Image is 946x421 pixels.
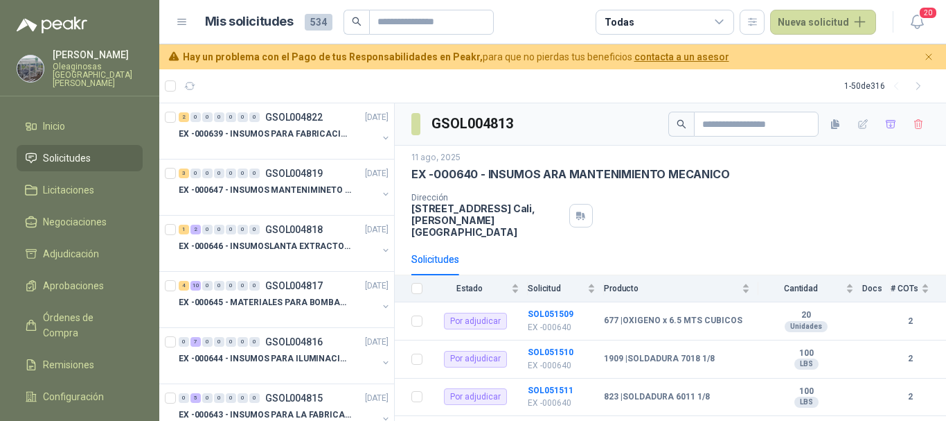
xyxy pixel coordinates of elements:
div: Unidades [785,321,828,332]
b: 677 | OXIGENO x 6.5 MTS CUBICOS [604,316,742,327]
p: GSOL004817 [265,281,323,291]
a: SOL051511 [528,386,573,395]
span: search [677,119,686,129]
span: Producto [604,284,739,293]
span: Órdenes de Compra [43,310,130,341]
div: 3 [179,169,189,178]
b: 100 [758,386,854,397]
p: EX -000639 - INSUMOS PARA FABRICACION DE MALLA TAM [179,128,351,141]
a: Adjudicación [17,241,143,267]
p: EX -000640 [528,397,596,410]
a: Aprobaciones [17,273,143,299]
a: contacta a un asesor [634,51,729,62]
span: Estado [431,284,508,293]
a: 3 0 0 0 0 0 0 GSOL004819[DATE] EX -000647 - INSUMOS MANTENIMINETO MECANICO [179,165,391,209]
div: 0 [238,337,248,347]
div: Solicitudes [411,252,459,267]
b: 100 [758,348,854,359]
div: 0 [226,393,236,403]
p: EX -000644 - INSUMOS PARA ILUMINACIONN ZONA DE CLA [179,352,351,366]
b: Hay un problema con el Pago de tus Responsabilidades en Peakr, [183,51,483,62]
div: 0 [249,169,260,178]
div: 1 [179,225,189,234]
div: 0 [226,337,236,347]
a: 1 2 0 0 0 0 0 GSOL004818[DATE] EX -000646 - INSUMOSLANTA EXTRACTORA [179,221,391,266]
p: GSOL004815 [265,393,323,403]
b: 2 [891,352,929,366]
span: Licitaciones [43,182,94,198]
a: 0 7 0 0 0 0 0 GSOL004816[DATE] EX -000644 - INSUMOS PARA ILUMINACIONN ZONA DE CLA [179,334,391,378]
b: 2 [891,315,929,328]
span: para que no pierdas tus beneficios [183,49,729,65]
a: Remisiones [17,352,143,378]
div: 2 [190,225,201,234]
p: GSOL004816 [265,337,323,347]
div: 0 [202,169,213,178]
th: Docs [862,275,891,302]
div: Por adjudicar [444,351,507,368]
span: Adjudicación [43,246,99,261]
div: 0 [214,337,224,347]
p: Oleaginosas [GEOGRAPHIC_DATA][PERSON_NAME] [53,62,143,87]
div: Por adjudicar [444,388,507,405]
p: [DATE] [365,280,389,293]
div: 0 [179,337,189,347]
div: 0 [214,393,224,403]
p: GSOL004819 [265,169,323,178]
a: Negociaciones [17,209,143,235]
p: GSOL004822 [265,112,323,122]
p: EX -000646 - INSUMOSLANTA EXTRACTORA [179,240,351,253]
button: Nueva solicitud [770,10,876,35]
div: 0 [249,393,260,403]
div: Todas [605,15,634,30]
div: 0 [249,112,260,122]
div: 0 [226,112,236,122]
th: Solicitud [528,275,604,302]
span: 20 [918,6,938,19]
th: Cantidad [758,275,862,302]
p: [DATE] [365,336,389,349]
a: Licitaciones [17,177,143,203]
span: Negociaciones [43,214,107,230]
div: 0 [226,225,236,234]
span: Remisiones [43,357,94,372]
div: 0 [238,112,248,122]
div: 0 [202,393,213,403]
span: search [352,17,362,26]
div: 0 [238,225,248,234]
span: Solicitud [528,284,584,293]
a: SOL051509 [528,309,573,319]
p: 11 ago, 2025 [411,151,461,164]
div: 7 [190,337,201,347]
div: 0 [226,281,236,291]
span: Solicitudes [43,151,91,166]
button: Cerrar [920,49,938,66]
th: Estado [431,275,528,302]
div: 0 [214,169,224,178]
div: 4 [179,281,189,291]
p: EX -000647 - INSUMOS MANTENIMINETO MECANICO [179,184,351,197]
div: 0 [190,169,201,178]
h1: Mis solicitudes [205,12,294,32]
a: Configuración [17,384,143,410]
p: Dirección [411,193,564,203]
b: 1909 | SOLDADURA 7018 1/8 [604,354,715,365]
b: 2 [891,390,929,404]
p: EX -000645 - MATERIALES PARA BOMBAS STANDBY PLANTA [179,296,351,309]
span: 534 [305,14,332,31]
h3: GSOL004813 [431,113,515,135]
div: 0 [202,281,213,291]
div: LBS [794,359,819,370]
a: SOL051510 [528,347,573,357]
span: Configuración [43,389,104,404]
p: [DATE] [365,223,389,237]
p: [DATE] [365,392,389,405]
div: 0 [238,169,248,178]
div: 1 - 50 de 316 [844,75,929,97]
p: GSOL004818 [265,225,323,234]
span: Inicio [43,119,65,134]
p: [PERSON_NAME] [53,50,143,60]
a: Solicitudes [17,145,143,171]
